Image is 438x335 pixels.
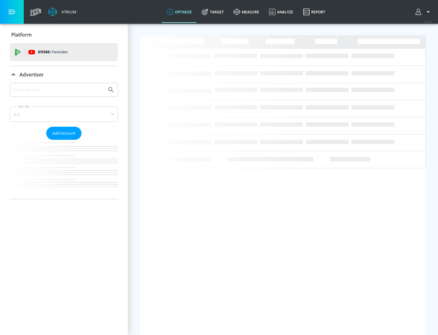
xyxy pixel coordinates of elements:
[17,104,30,108] label: Sort By
[10,43,118,61] div: DV360: Youtube
[11,31,32,38] p: Platform
[298,1,330,23] a: Report
[10,26,118,43] div: Platform
[10,140,118,199] nav: list of Advertiser
[162,1,197,23] a: optimize
[264,1,298,23] a: Analyze
[48,7,76,16] a: Atrium
[51,49,68,55] p: Youtube
[229,1,264,23] a: measure
[423,20,432,23] span: v 4.24.0
[38,49,68,55] p: DV360:
[59,9,76,15] div: Atrium
[19,71,44,78] p: Advertiser
[46,127,82,140] button: Add Account
[12,86,104,94] input: Search by name
[10,107,118,122] div: A-Z
[10,66,118,83] div: Advertiser
[52,130,75,137] span: Add Account
[197,1,229,23] a: Target
[10,83,118,199] div: Advertiser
